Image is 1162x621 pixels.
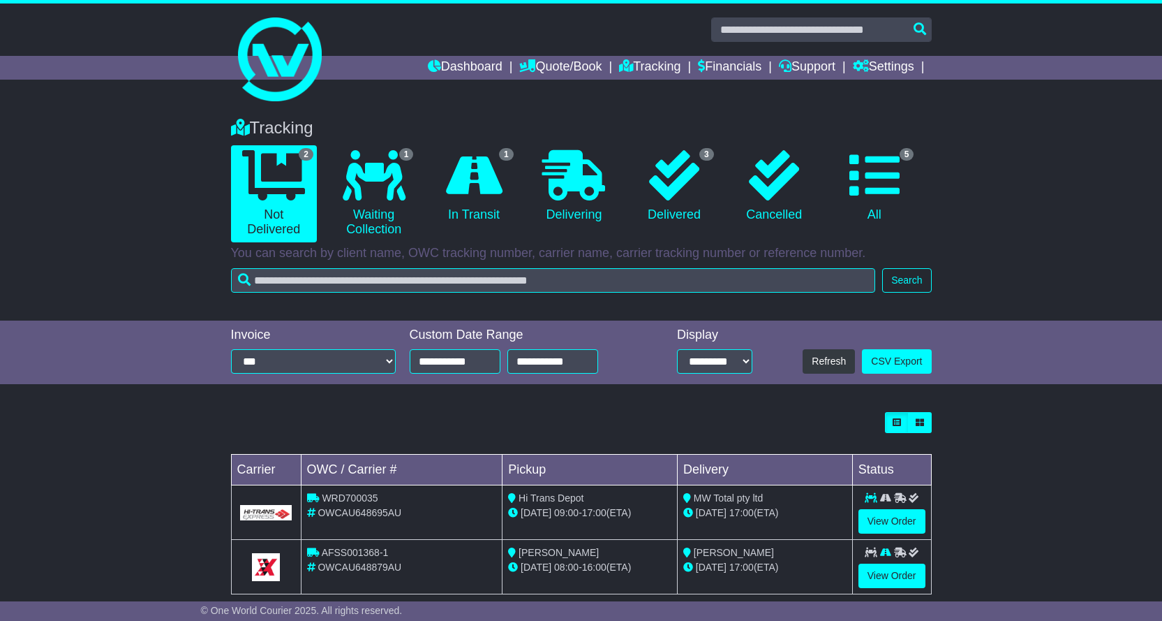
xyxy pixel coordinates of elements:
span: 2 [299,148,313,161]
img: GetCarrierServiceLogo [252,553,280,581]
span: [DATE] [696,562,727,573]
td: Pickup [502,455,678,485]
div: (ETA) [683,506,847,520]
div: Display [677,328,752,343]
span: 16:00 [582,562,606,573]
a: Delivering [531,145,617,228]
span: [DATE] [521,507,551,518]
span: 17:00 [582,507,606,518]
div: (ETA) [683,560,847,575]
p: You can search by client name, OWC tracking number, carrier name, carrier tracking number or refe... [231,246,932,261]
button: Refresh [803,349,855,374]
div: Invoice [231,328,396,343]
a: View Order [858,564,925,588]
div: Custom Date Range [410,328,634,343]
a: Dashboard [428,56,502,80]
a: 1 Waiting Collection [331,145,417,242]
a: 3 Delivered [631,145,717,228]
span: 17:00 [729,562,754,573]
a: 2 Not Delivered [231,145,317,242]
a: 5 All [831,145,917,228]
span: [PERSON_NAME] [519,547,599,558]
span: 5 [900,148,914,161]
img: GetCarrierServiceLogo [240,505,292,520]
div: - (ETA) [508,560,671,575]
div: Tracking [224,118,939,138]
span: 1 [399,148,414,161]
span: 17:00 [729,507,754,518]
td: Status [852,455,931,485]
span: AFSS001368-1 [322,547,389,558]
a: 1 In Transit [431,145,516,228]
span: [DATE] [521,562,551,573]
span: OWCAU648879AU [318,562,401,573]
span: OWCAU648695AU [318,507,401,518]
a: Settings [853,56,914,80]
span: 08:00 [554,562,579,573]
span: 09:00 [554,507,579,518]
a: Financials [698,56,761,80]
a: Support [779,56,835,80]
a: Cancelled [731,145,817,228]
span: © One World Courier 2025. All rights reserved. [201,605,403,616]
a: Quote/Book [519,56,602,80]
button: Search [882,268,931,293]
a: Tracking [619,56,680,80]
span: 1 [499,148,514,161]
span: MW Total pty ltd [694,492,763,504]
span: [PERSON_NAME] [694,547,774,558]
a: CSV Export [862,349,931,374]
span: [DATE] [696,507,727,518]
div: - (ETA) [508,506,671,520]
span: 3 [699,148,714,161]
td: Carrier [231,455,301,485]
a: View Order [858,509,925,534]
span: Hi Trans Depot [519,492,583,504]
td: Delivery [677,455,852,485]
span: WRD700035 [322,492,378,504]
td: OWC / Carrier # [301,455,502,485]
